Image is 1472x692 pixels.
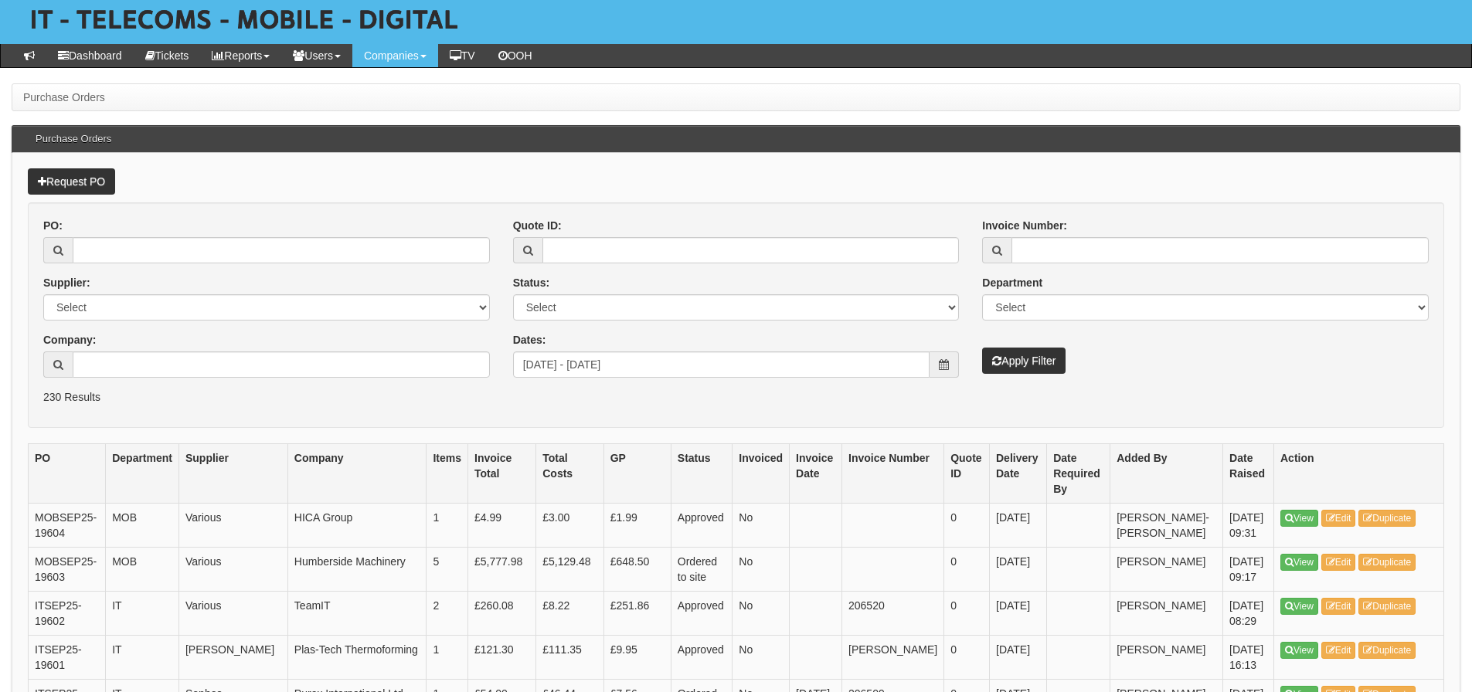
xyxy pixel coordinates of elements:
[1280,554,1318,571] a: View
[106,635,179,679] td: IT
[671,547,733,591] td: Ordered to site
[29,591,106,635] td: ITSEP25-19602
[536,547,603,591] td: £5,129.48
[468,503,536,547] td: £4.99
[513,275,549,290] label: Status:
[671,503,733,547] td: Approved
[1321,554,1356,571] a: Edit
[982,218,1067,233] label: Invoice Number:
[134,44,201,67] a: Tickets
[1223,635,1274,679] td: [DATE] 16:13
[287,635,427,679] td: Plas-Tech Thermoforming
[29,503,106,547] td: MOBSEP25-19604
[733,547,790,591] td: No
[29,547,106,591] td: MOBSEP25-19603
[28,126,119,152] h3: Purchase Orders
[1358,554,1416,571] a: Duplicate
[990,547,1047,591] td: [DATE]
[536,503,603,547] td: £3.00
[842,591,944,635] td: 206520
[427,591,468,635] td: 2
[178,547,287,591] td: Various
[468,547,536,591] td: £5,777.98
[733,591,790,635] td: No
[671,591,733,635] td: Approved
[29,635,106,679] td: ITSEP25-19601
[733,443,790,503] th: Invoiced
[1110,591,1223,635] td: [PERSON_NAME]
[1358,642,1416,659] a: Duplicate
[842,443,944,503] th: Invoice Number
[43,332,96,348] label: Company:
[287,591,427,635] td: TeamIT
[200,44,281,67] a: Reports
[990,443,1047,503] th: Delivery Date
[468,591,536,635] td: £260.08
[513,218,562,233] label: Quote ID:
[944,547,990,591] td: 0
[281,44,352,67] a: Users
[427,443,468,503] th: Items
[1280,598,1318,615] a: View
[1110,547,1223,591] td: [PERSON_NAME]
[106,547,179,591] td: MOB
[178,503,287,547] td: Various
[1321,598,1356,615] a: Edit
[982,275,1042,290] label: Department
[438,44,487,67] a: TV
[671,635,733,679] td: Approved
[23,90,105,105] li: Purchase Orders
[178,635,287,679] td: [PERSON_NAME]
[1321,642,1356,659] a: Edit
[29,443,106,503] th: PO
[842,635,944,679] td: [PERSON_NAME]
[427,503,468,547] td: 1
[536,591,603,635] td: £8.22
[1223,547,1274,591] td: [DATE] 09:17
[106,503,179,547] td: MOB
[1223,503,1274,547] td: [DATE] 09:31
[287,547,427,591] td: Humberside Machinery
[990,503,1047,547] td: [DATE]
[1110,443,1223,503] th: Added By
[287,443,427,503] th: Company
[603,591,671,635] td: £251.86
[603,635,671,679] td: £9.95
[427,547,468,591] td: 5
[990,635,1047,679] td: [DATE]
[287,503,427,547] td: HICA Group
[178,591,287,635] td: Various
[790,443,842,503] th: Invoice Date
[990,591,1047,635] td: [DATE]
[733,503,790,547] td: No
[944,591,990,635] td: 0
[603,443,671,503] th: GP
[944,443,990,503] th: Quote ID
[1110,635,1223,679] td: [PERSON_NAME]
[733,635,790,679] td: No
[1274,443,1444,503] th: Action
[536,443,603,503] th: Total Costs
[671,443,733,503] th: Status
[43,389,1429,405] p: 230 Results
[513,332,546,348] label: Dates:
[603,547,671,591] td: £648.50
[1280,510,1318,527] a: View
[43,218,63,233] label: PO:
[536,635,603,679] td: £111.35
[1321,510,1356,527] a: Edit
[1358,510,1416,527] a: Duplicate
[944,635,990,679] td: 0
[1223,443,1274,503] th: Date Raised
[106,443,179,503] th: Department
[1280,642,1318,659] a: View
[1110,503,1223,547] td: [PERSON_NAME]-[PERSON_NAME]
[352,44,438,67] a: Companies
[43,275,90,290] label: Supplier:
[427,635,468,679] td: 1
[982,348,1066,374] button: Apply Filter
[106,591,179,635] td: IT
[487,44,544,67] a: OOH
[944,503,990,547] td: 0
[28,168,115,195] a: Request PO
